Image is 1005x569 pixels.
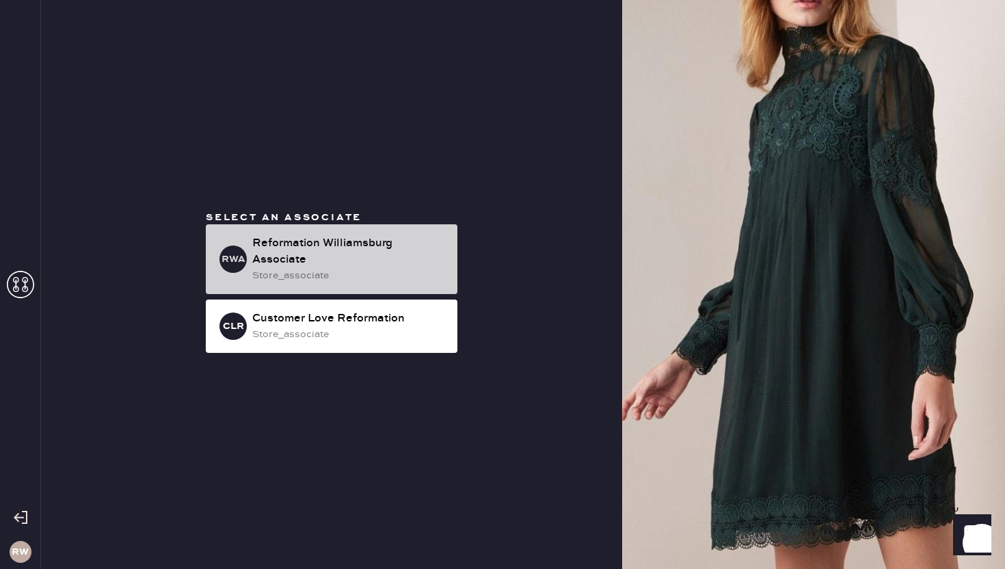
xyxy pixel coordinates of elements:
[252,327,446,342] div: store_associate
[252,268,446,283] div: store_associate
[12,547,29,557] h3: RW
[940,507,999,566] iframe: Front Chat
[252,310,446,327] div: Customer Love Reformation
[206,211,362,224] span: Select an associate
[223,321,244,331] h3: CLR
[252,235,446,268] div: Reformation Williamsburg Associate
[222,254,245,264] h3: RWA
